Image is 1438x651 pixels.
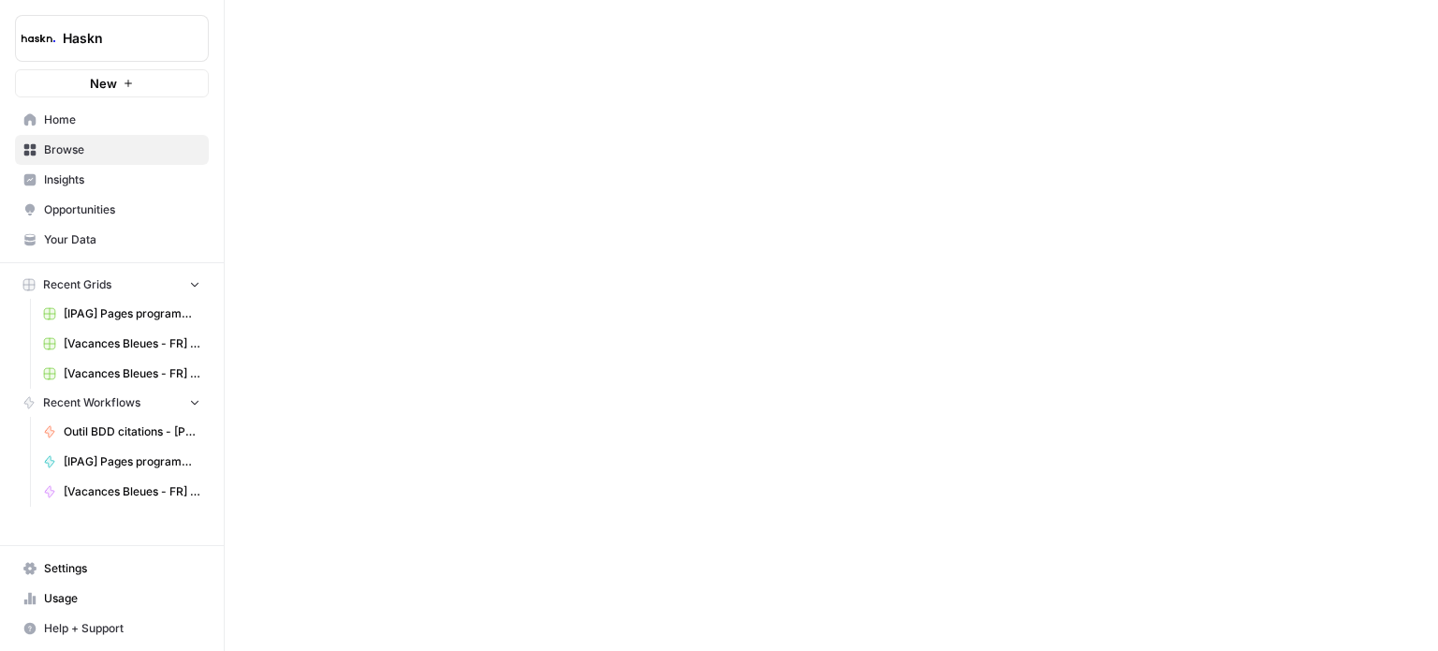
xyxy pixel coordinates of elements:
[15,165,209,195] a: Insights
[44,111,200,128] span: Home
[15,554,209,584] a: Settings
[64,335,200,352] span: [Vacances Bleues - FR] Pages refonte sites hôtels - [GEOGRAPHIC_DATA] Grid
[15,225,209,255] a: Your Data
[43,276,111,293] span: Recent Grids
[15,135,209,165] a: Browse
[44,231,200,248] span: Your Data
[43,394,140,411] span: Recent Workflows
[35,299,209,329] a: [IPAG] Pages programmes Grid
[64,453,200,470] span: [IPAG] Pages programmes
[15,105,209,135] a: Home
[22,22,55,55] img: Haskn Logo
[15,614,209,644] button: Help + Support
[35,329,209,359] a: [Vacances Bleues - FR] Pages refonte sites hôtels - [GEOGRAPHIC_DATA] Grid
[64,483,200,500] span: [Vacances Bleues - FR] Pages refonte sites hôtels - [GEOGRAPHIC_DATA]
[15,389,209,417] button: Recent Workflows
[15,195,209,225] a: Opportunities
[15,271,209,299] button: Recent Grids
[35,447,209,477] a: [IPAG] Pages programmes
[90,74,117,93] span: New
[15,15,209,62] button: Workspace: Haskn
[44,620,200,637] span: Help + Support
[63,29,176,48] span: Haskn
[44,171,200,188] span: Insights
[35,477,209,507] a: [Vacances Bleues - FR] Pages refonte sites hôtels - [GEOGRAPHIC_DATA]
[64,365,200,382] span: [Vacances Bleues - FR] Pages refonte sites hôtels - Le Grand Large Grid
[44,201,200,218] span: Opportunities
[44,560,200,577] span: Settings
[64,305,200,322] span: [IPAG] Pages programmes Grid
[35,359,209,389] a: [Vacances Bleues - FR] Pages refonte sites hôtels - Le Grand Large Grid
[15,584,209,614] a: Usage
[64,423,200,440] span: Outil BDD citations - [PERSON_NAME]
[15,69,209,97] button: New
[44,141,200,158] span: Browse
[35,417,209,447] a: Outil BDD citations - [PERSON_NAME]
[44,590,200,607] span: Usage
